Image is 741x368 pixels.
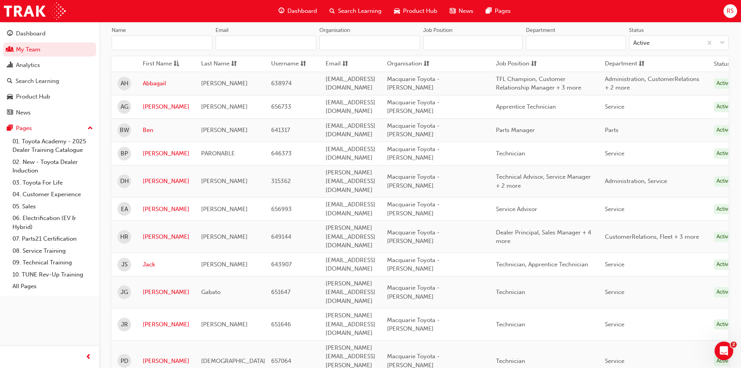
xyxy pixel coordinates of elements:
span: 656993 [271,206,292,213]
a: pages-iconPages [480,3,517,19]
input: Email [215,35,316,50]
span: [PERSON_NAME][EMAIL_ADDRESS][DOMAIN_NAME] [326,224,375,249]
span: car-icon [394,6,400,16]
span: [PERSON_NAME] [201,321,248,328]
span: news-icon [450,6,455,16]
span: 643907 [271,261,292,268]
a: [PERSON_NAME] [143,357,189,366]
a: 10. TUNE Rev-Up Training [9,269,96,281]
button: Pages [3,121,96,136]
span: guage-icon [7,30,13,37]
span: 638974 [271,80,292,87]
span: News [459,7,473,16]
th: Status [714,60,730,69]
span: [PERSON_NAME] [201,103,248,110]
span: Macquarie Toyota - [PERSON_NAME] [387,284,440,300]
span: Technician, Apprentice Technician [496,261,588,268]
div: Organisation [319,26,350,34]
span: Email [326,59,341,69]
a: 03. Toyota For Life [9,177,96,189]
a: guage-iconDashboard [272,3,323,19]
div: Status [629,26,644,34]
button: Usernamesorting-icon [271,59,314,69]
div: Name [112,26,126,34]
span: [PERSON_NAME] [201,233,248,240]
span: chart-icon [7,62,13,69]
span: [PERSON_NAME] [201,178,248,185]
span: down-icon [720,38,725,48]
span: First Name [143,59,172,69]
span: HR [120,232,128,241]
span: Technician [496,289,525,296]
span: Service [605,103,624,110]
a: Trak [4,2,66,20]
div: Active [714,176,734,187]
span: sorting-icon [424,59,429,69]
span: [EMAIL_ADDRESS][DOMAIN_NAME] [326,99,375,115]
span: BW [120,126,129,135]
input: Department [526,35,625,50]
span: 2 [730,342,737,348]
span: Product Hub [403,7,437,16]
span: Service [605,206,624,213]
a: 05. Sales [9,201,96,213]
a: Jack [143,260,189,269]
div: Pages [16,124,32,133]
div: Department [526,26,555,34]
span: Dealer Principal, Sales Manager + 4 more [496,229,591,245]
span: asc-icon [173,59,179,69]
a: news-iconNews [443,3,480,19]
span: prev-icon [86,352,91,362]
span: up-icon [88,123,93,134]
span: 649144 [271,233,291,240]
span: search-icon [7,78,12,85]
a: Dashboard [3,26,96,41]
input: Organisation [319,35,420,50]
div: Dashboard [16,29,46,38]
span: 651646 [271,321,291,328]
div: Active [633,39,650,48]
span: Macquarie Toyota - [PERSON_NAME] [387,201,440,217]
span: [EMAIL_ADDRESS][DOMAIN_NAME] [326,146,375,162]
span: Service Advisor [496,206,537,213]
span: JR [121,320,128,329]
span: 651647 [271,289,291,296]
a: 02. New - Toyota Dealer Induction [9,156,96,177]
span: 657064 [271,357,291,364]
input: Name [112,35,212,50]
button: Job Positionsorting-icon [496,59,539,69]
span: Department [605,59,637,69]
div: Job Position [423,26,452,34]
span: Service [605,321,624,328]
span: Gabato [201,289,221,296]
a: 01. Toyota Academy - 2025 Dealer Training Catalogue [9,136,96,156]
span: Administration, Service [605,178,667,185]
iframe: Intercom live chat [715,342,733,360]
span: Service [605,261,624,268]
span: PD [121,357,128,366]
span: Dashboard [287,7,317,16]
span: pages-icon [486,6,492,16]
div: Search Learning [16,77,59,86]
a: Product Hub [3,90,96,104]
span: sorting-icon [231,59,237,69]
span: sorting-icon [342,59,348,69]
a: Ben [143,126,189,135]
a: search-iconSearch Learning [323,3,388,19]
span: Service [605,289,624,296]
span: search-icon [329,6,335,16]
a: [PERSON_NAME] [143,232,189,241]
div: Active [714,148,734,159]
div: Active [714,204,734,215]
span: Organisation [387,59,422,69]
span: sorting-icon [531,59,537,69]
span: Macquarie Toyota - [PERSON_NAME] [387,122,440,138]
div: Analytics [16,61,40,70]
span: people-icon [7,46,13,53]
span: Search Learning [338,7,382,16]
a: 04. Customer Experience [9,188,96,201]
button: RS [723,4,737,18]
div: Active [714,356,734,366]
span: [EMAIL_ADDRESS][DOMAIN_NAME] [326,122,375,138]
